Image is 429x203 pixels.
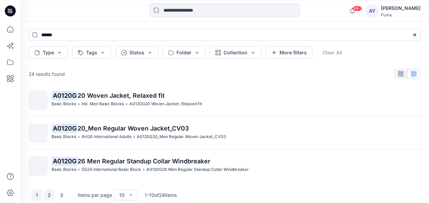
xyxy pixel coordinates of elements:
button: 3 [56,189,67,200]
div: 10 [119,191,125,199]
p: 1 - 10 of 24 items [145,191,177,199]
div: AY [366,5,378,17]
span: 20 Woven Jacket, Relaxed fit [77,92,165,99]
a: A0120G20 Woven Jacket, Relaxed fitBasic Blocks>Intl. Men Basic Blocks>A0120G20 Woven Jacket, Rela... [25,87,425,114]
p: > [77,100,80,108]
p: > [142,166,145,173]
p: A0120G26 Men Regular Standup Collar Windbreaker [146,166,249,173]
button: More filters [266,46,313,59]
p: > [77,166,80,173]
p: A0120G20_Men Regular Woven Jacket_CV03 [137,133,226,140]
span: 20_Men Regular Woven Jacket_CV03 [77,125,189,132]
p: Intl. Men Basic Blocks [82,100,124,108]
p: Basic Blocks [52,133,76,140]
p: > [77,133,80,140]
span: 99+ [352,6,362,11]
p: Basic Blocks [52,166,76,173]
p: Items per page [78,191,112,199]
button: 2 [44,189,55,200]
p: AH26 International Adults [82,133,131,140]
button: Tags [72,46,111,59]
p: > [133,133,135,140]
p: A0120G20 Woven Jacket, Relaxed fit [129,100,202,108]
div: Puma [381,12,420,17]
button: Type [29,46,68,59]
button: Folder [162,46,205,59]
p: > [125,100,128,108]
p: SS24 International Basic Block [82,166,141,173]
a: A0120G20_Men Regular Woven Jacket_CV03Basic Blocks>AH26 International Adults>A0120G20_Men Regular... [25,120,425,147]
p: Basic Blocks [52,100,76,108]
div: [PERSON_NAME] [381,4,420,12]
button: Status [115,46,158,59]
button: Collection [210,46,261,59]
span: 26 Men Regular Standup Collar Windbreaker [77,158,210,165]
mark: A0120G [52,123,77,133]
button: 1 [31,189,42,200]
a: A0120G26 Men Regular Standup Collar WindbreakerBasic Blocks>SS24 International Basic Block>A0120G... [25,152,425,179]
mark: A0120G [52,156,77,166]
mark: A0120G [52,91,77,100]
p: 24 results found [29,70,65,78]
